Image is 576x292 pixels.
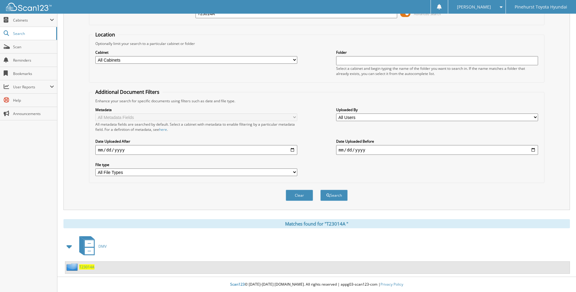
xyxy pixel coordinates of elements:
label: Date Uploaded Before [336,139,538,144]
span: Cabinets [13,18,50,23]
div: All metadata fields are searched by default. Select a cabinet with metadata to enable filtering b... [95,122,297,132]
a: DMV [76,234,107,258]
a: here [159,127,167,132]
input: start [95,145,297,155]
div: Enhance your search for specific documents using filters such as date and file type. [92,98,541,104]
label: Cabinet [95,50,297,55]
div: Matches found for "T23014A " [63,219,570,228]
span: Search [13,31,53,36]
button: Clear [286,190,313,201]
span: Help [13,98,54,103]
label: Date Uploaded After [95,139,297,144]
span: Scan [13,44,54,49]
img: folder2.png [66,263,79,271]
a: T23014A [79,264,94,270]
span: Announcements [13,111,54,116]
label: Uploaded By [336,107,538,112]
span: Bookmarks [13,71,54,76]
span: T 2 3 0 1 4 A [79,264,94,270]
label: File type [95,162,297,167]
label: Metadata [95,107,297,112]
img: scan123-logo-white.svg [6,3,52,11]
label: Folder [336,50,538,55]
legend: Additional Document Filters [92,89,162,95]
div: Optionally limit your search to a particular cabinet or folder [92,41,541,46]
span: [PERSON_NAME] [457,5,491,9]
button: Search [320,190,348,201]
div: © [DATE]-[DATE] [DOMAIN_NAME]. All rights reserved | appg03-scan123-com | [57,277,576,292]
legend: Location [92,31,118,38]
a: Privacy Policy [380,282,403,287]
span: User Reports [13,84,50,90]
span: Reminders [13,58,54,63]
span: D M V [98,244,107,249]
input: end [336,145,538,155]
span: Advanced Search [414,12,441,16]
iframe: Chat Widget [546,263,576,292]
div: Select a cabinet and begin typing the name of the folder you want to search in. If the name match... [336,66,538,76]
span: Pinehurst Toyota Hyundai [515,5,567,9]
span: Scan123 [230,282,245,287]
